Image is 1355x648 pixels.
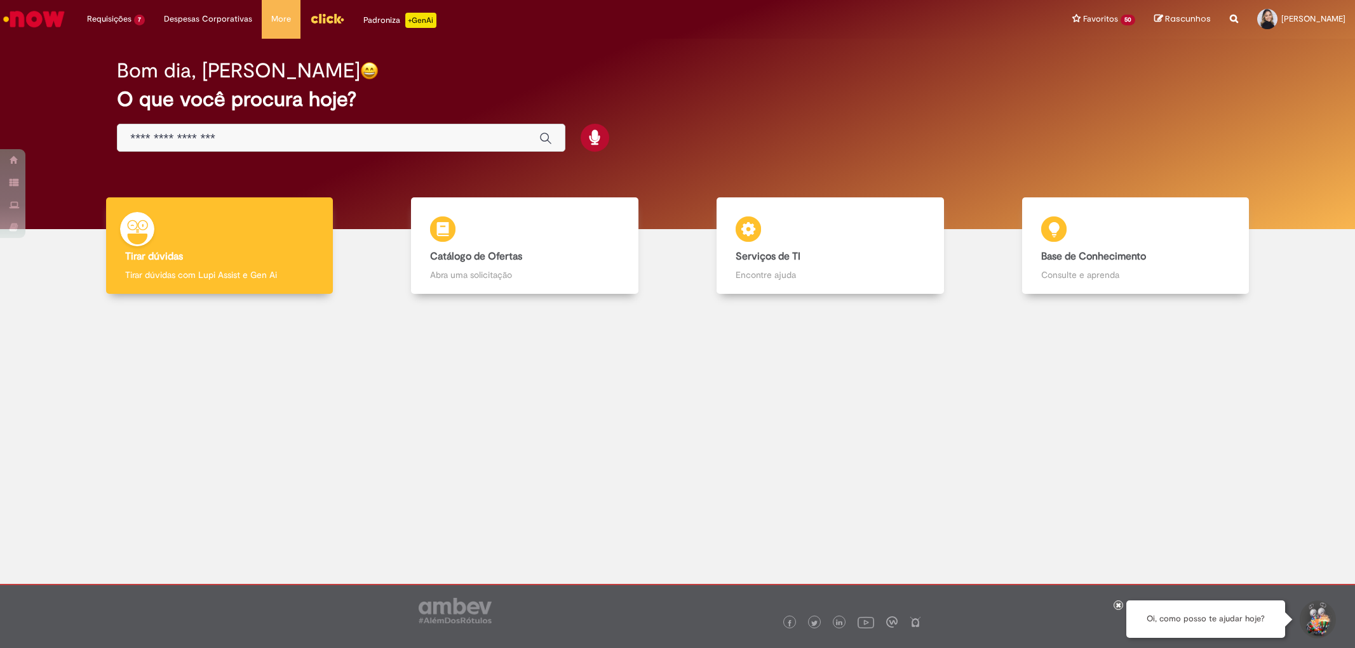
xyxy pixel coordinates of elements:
h2: O que você procura hoje? [117,88,1237,110]
span: Favoritos [1083,13,1118,25]
h2: Bom dia, [PERSON_NAME] [117,60,360,82]
a: Serviços de TI Encontre ajuda [678,197,983,294]
a: Rascunhos [1154,13,1211,25]
img: logo_footer_naosei.png [910,616,921,628]
img: click_logo_yellow_360x200.png [310,9,344,28]
b: Serviços de TI [736,250,800,263]
span: Rascunhos [1165,13,1211,25]
img: logo_footer_youtube.png [858,614,874,630]
p: Abra uma solicitação [430,268,619,281]
a: Tirar dúvidas Tirar dúvidas com Lupi Assist e Gen Ai [67,197,372,294]
span: [PERSON_NAME] [1281,13,1345,24]
b: Catálogo de Ofertas [430,250,522,263]
b: Base de Conhecimento [1041,250,1146,263]
img: ServiceNow [1,6,67,32]
img: logo_footer_linkedin.png [836,619,842,627]
a: Base de Conhecimento Consulte e aprenda [983,197,1288,294]
img: happy-face.png [360,62,379,80]
img: logo_footer_workplace.png [886,616,898,628]
p: Tirar dúvidas com Lupi Assist e Gen Ai [125,268,314,281]
span: More [271,13,291,25]
span: Requisições [87,13,131,25]
span: 50 [1121,15,1135,25]
a: Catálogo de Ofertas Abra uma solicitação [372,197,678,294]
img: logo_footer_facebook.png [786,620,793,626]
div: Oi, como posso te ajudar hoje? [1126,600,1285,638]
span: Despesas Corporativas [164,13,252,25]
button: Iniciar Conversa de Suporte [1298,600,1336,638]
div: Padroniza [363,13,436,28]
p: Encontre ajuda [736,268,924,281]
span: 7 [134,15,145,25]
p: +GenAi [405,13,436,28]
b: Tirar dúvidas [125,250,183,263]
img: logo_footer_twitter.png [811,620,818,626]
img: logo_footer_ambev_rotulo_gray.png [419,598,492,623]
p: Consulte e aprenda [1041,268,1230,281]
